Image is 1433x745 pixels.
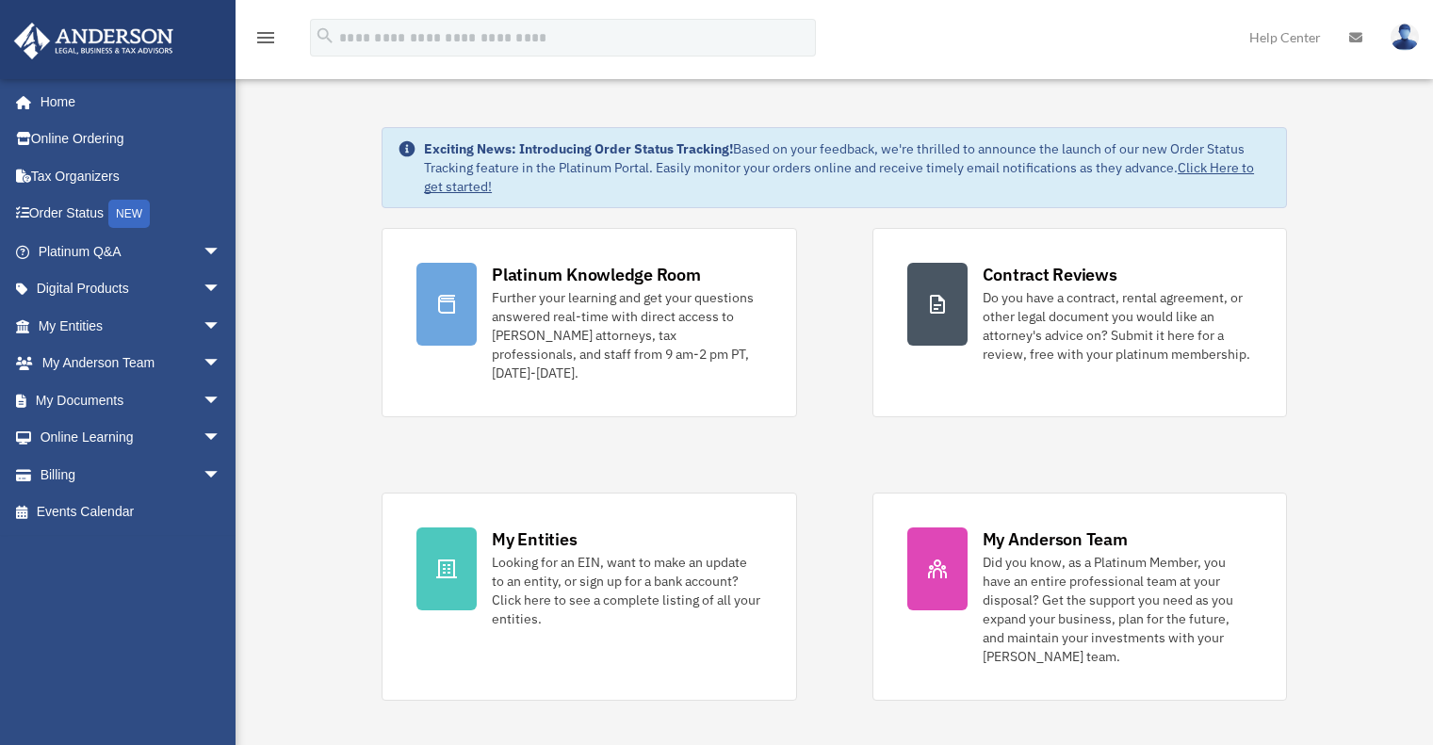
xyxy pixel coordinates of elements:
a: Platinum Knowledge Room Further your learning and get your questions answered real-time with dire... [382,228,796,417]
img: Anderson Advisors Platinum Portal [8,23,179,59]
a: My Anderson Teamarrow_drop_down [13,345,250,382]
a: My Documentsarrow_drop_down [13,381,250,419]
div: Do you have a contract, rental agreement, or other legal document you would like an attorney's ad... [983,288,1252,364]
span: arrow_drop_down [203,270,240,309]
a: Billingarrow_drop_down [13,456,250,494]
div: NEW [108,200,150,228]
a: My Entitiesarrow_drop_down [13,307,250,345]
i: search [315,25,335,46]
div: Looking for an EIN, want to make an update to an entity, or sign up for a bank account? Click her... [492,553,761,628]
i: menu [254,26,277,49]
a: Online Learningarrow_drop_down [13,419,250,457]
a: Platinum Q&Aarrow_drop_down [13,233,250,270]
span: arrow_drop_down [203,345,240,383]
a: My Anderson Team Did you know, as a Platinum Member, you have an entire professional team at your... [872,493,1287,701]
a: Events Calendar [13,494,250,531]
a: Online Ordering [13,121,250,158]
strong: Exciting News: Introducing Order Status Tracking! [424,140,733,157]
div: Further your learning and get your questions answered real-time with direct access to [PERSON_NAM... [492,288,761,382]
a: Order StatusNEW [13,195,250,234]
div: Platinum Knowledge Room [492,263,701,286]
span: arrow_drop_down [203,419,240,458]
a: Tax Organizers [13,157,250,195]
a: menu [254,33,277,49]
a: Digital Productsarrow_drop_down [13,270,250,308]
div: Did you know, as a Platinum Member, you have an entire professional team at your disposal? Get th... [983,553,1252,666]
div: My Anderson Team [983,527,1128,551]
div: Based on your feedback, we're thrilled to announce the launch of our new Order Status Tracking fe... [424,139,1271,196]
span: arrow_drop_down [203,233,240,271]
span: arrow_drop_down [203,307,240,346]
span: arrow_drop_down [203,381,240,420]
a: Click Here to get started! [424,159,1254,195]
span: arrow_drop_down [203,456,240,494]
div: My Entities [492,527,577,551]
a: Home [13,83,240,121]
div: Contract Reviews [983,263,1117,286]
a: Contract Reviews Do you have a contract, rental agreement, or other legal document you would like... [872,228,1287,417]
img: User Pic [1391,24,1419,51]
a: My Entities Looking for an EIN, want to make an update to an entity, or sign up for a bank accoun... [382,493,796,701]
